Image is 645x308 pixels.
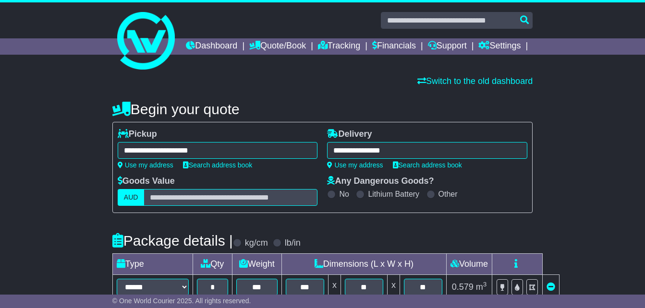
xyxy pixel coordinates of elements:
a: Settings [478,38,521,55]
sup: 3 [483,281,487,288]
label: Pickup [118,129,157,140]
a: Switch to the old dashboard [417,76,533,86]
label: lb/in [285,238,301,249]
span: 0.579 [452,282,474,292]
label: Delivery [327,129,372,140]
a: Financials [372,38,416,55]
label: Any Dangerous Goods? [327,176,434,187]
span: © One World Courier 2025. All rights reserved. [112,297,251,305]
a: Use my address [118,161,173,169]
a: Support [428,38,467,55]
label: Lithium Battery [368,190,419,199]
a: Use my address [327,161,383,169]
h4: Begin your quote [112,101,533,117]
label: kg/cm [245,238,268,249]
h4: Package details | [112,233,233,249]
label: Other [438,190,458,199]
td: Type [112,254,193,275]
td: Weight [232,254,281,275]
label: AUD [118,189,145,206]
span: m [476,282,487,292]
label: No [339,190,349,199]
td: Qty [193,254,232,275]
td: x [328,275,341,300]
td: x [387,275,400,300]
td: Dimensions (L x W x H) [281,254,446,275]
a: Tracking [318,38,360,55]
a: Quote/Book [249,38,306,55]
td: Volume [446,254,492,275]
a: Search address book [393,161,462,169]
a: Remove this item [547,282,555,292]
label: Goods Value [118,176,175,187]
a: Search address book [183,161,252,169]
a: Dashboard [186,38,237,55]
